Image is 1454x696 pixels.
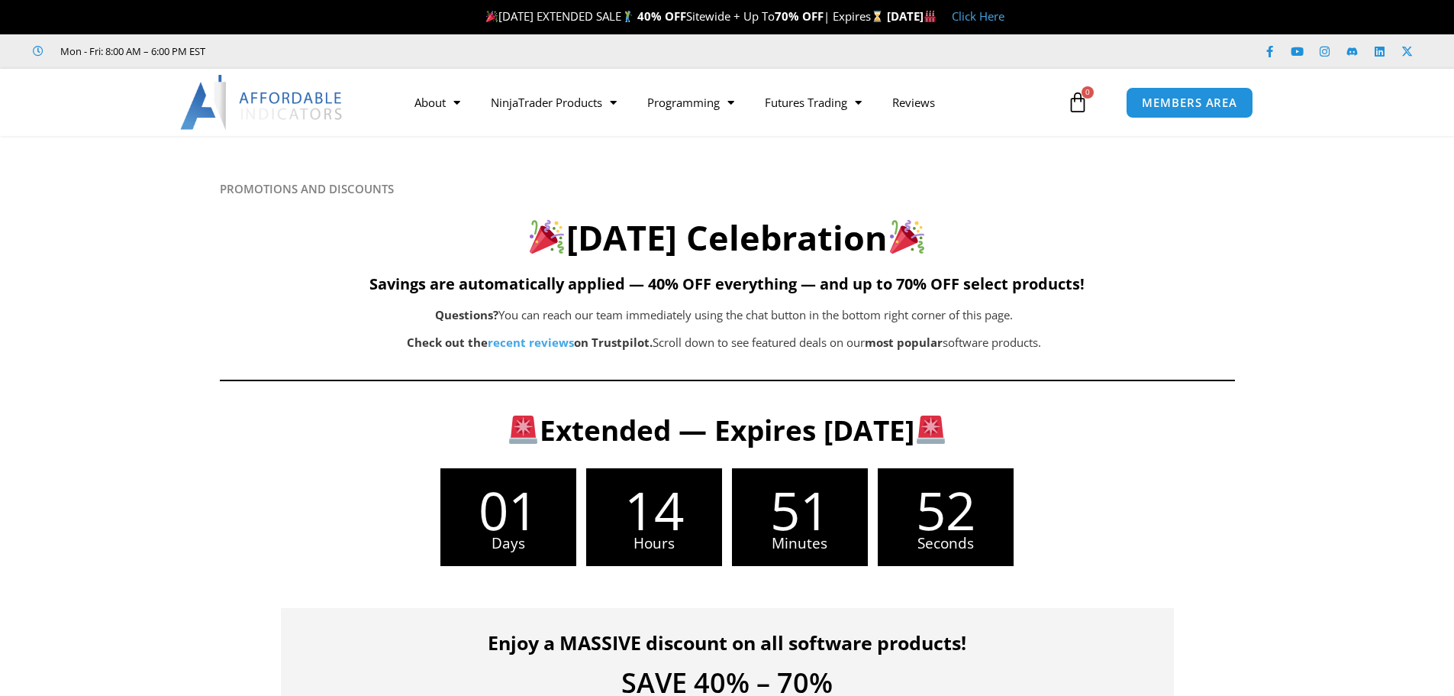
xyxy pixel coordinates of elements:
[296,305,1153,326] p: You can reach our team immediately using the chat button in the bottom right corner of this page.
[877,85,950,120] a: Reviews
[750,85,877,120] a: Futures Trading
[890,219,924,254] img: 🎉
[220,215,1235,261] h2: [DATE] Celebration
[924,11,936,22] img: 🏭
[878,484,1014,536] span: 52
[435,307,498,322] b: Questions?
[304,631,1151,654] h4: Enjoy a MASSIVE discount on all software products!
[1082,86,1094,99] span: 0
[865,335,943,350] b: most popular
[56,42,205,60] span: Mon - Fri: 8:00 AM – 6:00 PM EST
[399,85,1063,120] nav: Menu
[632,85,750,120] a: Programming
[488,335,574,350] a: recent reviews
[952,8,1004,24] a: Click Here
[440,484,576,536] span: 01
[732,484,868,536] span: 51
[637,8,686,24] strong: 40% OFF
[1126,87,1253,118] a: MEMBERS AREA
[622,11,634,22] img: 🏌️‍♂️
[296,332,1153,354] p: Scroll down to see featured deals on our software products.
[586,484,722,536] span: 14
[509,416,537,444] img: 🚨
[878,536,1014,551] span: Seconds
[482,8,887,24] span: [DATE] EXTENDED SALE Sitewide + Up To | Expires
[732,536,868,551] span: Minutes
[530,219,564,254] img: 🎉
[476,85,632,120] a: NinjaTrader Products
[220,275,1235,293] h5: Savings are automatically applied — 40% OFF everything — and up to 70% OFF select products!
[227,44,456,59] iframe: Customer reviews powered by Trustpilot
[872,11,883,22] img: ⌛
[407,335,653,350] strong: Check out the on Trustpilot.
[1142,97,1237,108] span: MEMBERS AREA
[1044,80,1111,125] a: 0
[486,11,498,22] img: 🎉
[440,536,576,551] span: Days
[775,8,824,24] strong: 70% OFF
[887,8,937,24] strong: [DATE]
[220,182,1235,196] h6: PROMOTIONS AND DISCOUNTS
[399,85,476,120] a: About
[586,536,722,551] span: Hours
[180,75,344,130] img: LogoAI | Affordable Indicators – NinjaTrader
[300,412,1155,448] h3: Extended — Expires [DATE]
[917,416,945,444] img: 🚨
